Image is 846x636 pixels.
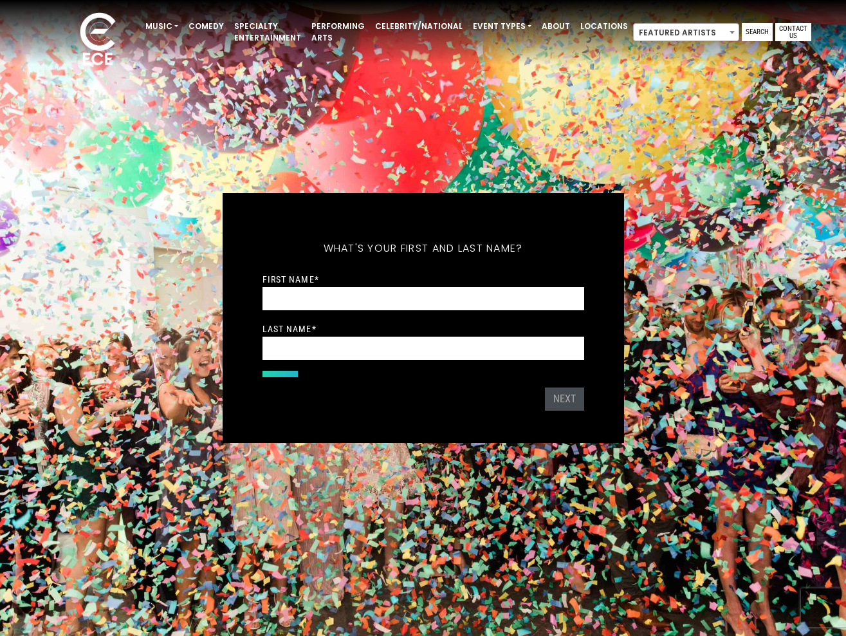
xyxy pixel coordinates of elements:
[775,23,811,41] a: Contact Us
[229,15,306,49] a: Specialty Entertainment
[742,23,773,41] a: Search
[262,225,584,272] h5: What's your first and last name?
[306,15,370,49] a: Performing Arts
[575,15,633,37] a: Locations
[262,274,319,285] label: First Name
[633,23,739,41] span: Featured Artists
[634,24,739,42] span: Featured Artists
[140,15,183,37] a: Music
[537,15,575,37] a: About
[468,15,537,37] a: Event Types
[262,323,317,335] label: Last Name
[370,15,468,37] a: Celebrity/National
[183,15,229,37] a: Comedy
[66,9,130,71] img: ece_new_logo_whitev2-1.png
